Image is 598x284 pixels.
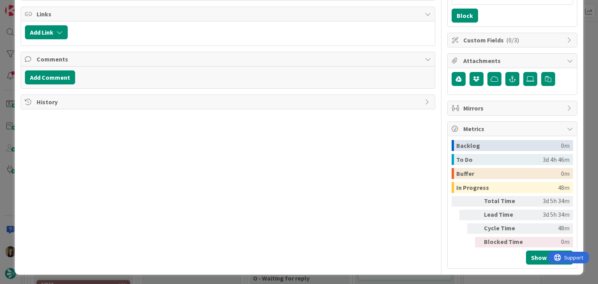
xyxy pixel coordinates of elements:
span: Comments [37,54,420,64]
button: Block [452,9,478,23]
div: Backlog [456,140,561,151]
div: 3d 5h 34m [530,210,570,220]
div: 0m [561,140,570,151]
span: Mirrors [463,103,563,113]
div: In Progress [456,182,558,193]
div: Cycle Time [484,223,527,234]
span: Metrics [463,124,563,133]
div: Total Time [484,196,527,207]
span: ( 0/3 ) [506,36,519,44]
div: 3d 5h 34m [530,196,570,207]
div: Lead Time [484,210,527,220]
button: Add Comment [25,70,75,84]
span: Links [37,9,420,19]
div: 0m [561,168,570,179]
span: History [37,97,420,107]
span: Attachments [463,56,563,65]
span: Support [16,1,35,11]
div: 48m [558,182,570,193]
button: Show Details [526,251,573,265]
div: 3d 4h 46m [543,154,570,165]
div: 48m [530,223,570,234]
button: Add Link [25,25,68,39]
span: Custom Fields [463,35,563,45]
div: 0m [530,237,570,247]
div: Blocked Time [484,237,527,247]
div: To Do [456,154,543,165]
div: Buffer [456,168,561,179]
